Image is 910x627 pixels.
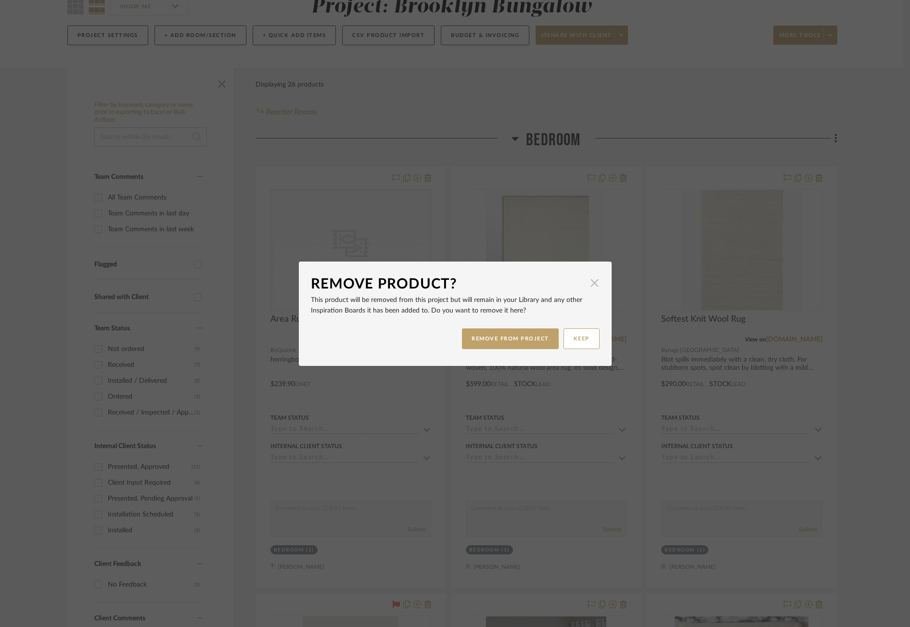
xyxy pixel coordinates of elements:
button: KEEP [564,328,600,349]
button: REMOVE FROM PROJECT [462,328,559,349]
p: This product will be removed from this project but will remain in your Library and any other Insp... [311,295,600,316]
div: Remove Product? [311,274,585,295]
dialog-header: Remove Product? [311,274,600,295]
button: Close [585,274,604,293]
